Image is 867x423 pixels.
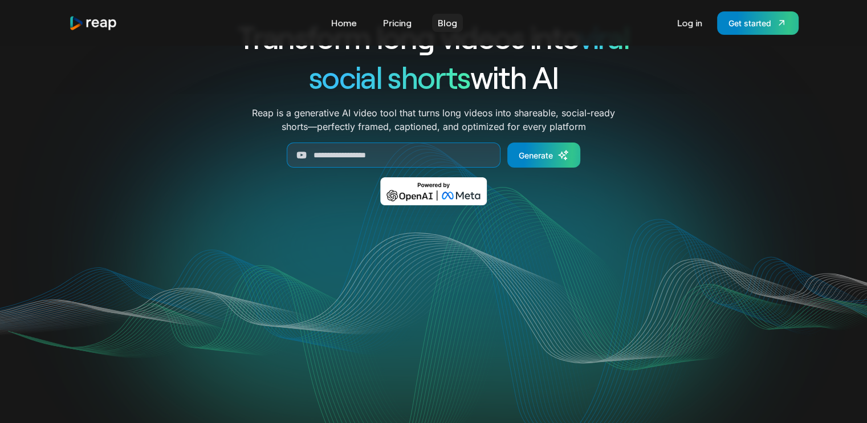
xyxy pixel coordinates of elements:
[69,15,118,31] a: home
[671,14,708,32] a: Log in
[377,14,417,32] a: Pricing
[252,106,615,133] p: Reap is a generative AI video tool that turns long videos into shareable, social-ready shorts—per...
[325,14,363,32] a: Home
[197,143,671,168] form: Generate Form
[507,143,580,168] a: Generate
[717,11,799,35] a: Get started
[309,58,470,95] span: social shorts
[728,17,771,29] div: Get started
[432,14,463,32] a: Blog
[519,149,553,161] div: Generate
[380,177,487,205] img: Powered by OpenAI & Meta
[69,15,118,31] img: reap logo
[197,57,671,97] h1: with AI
